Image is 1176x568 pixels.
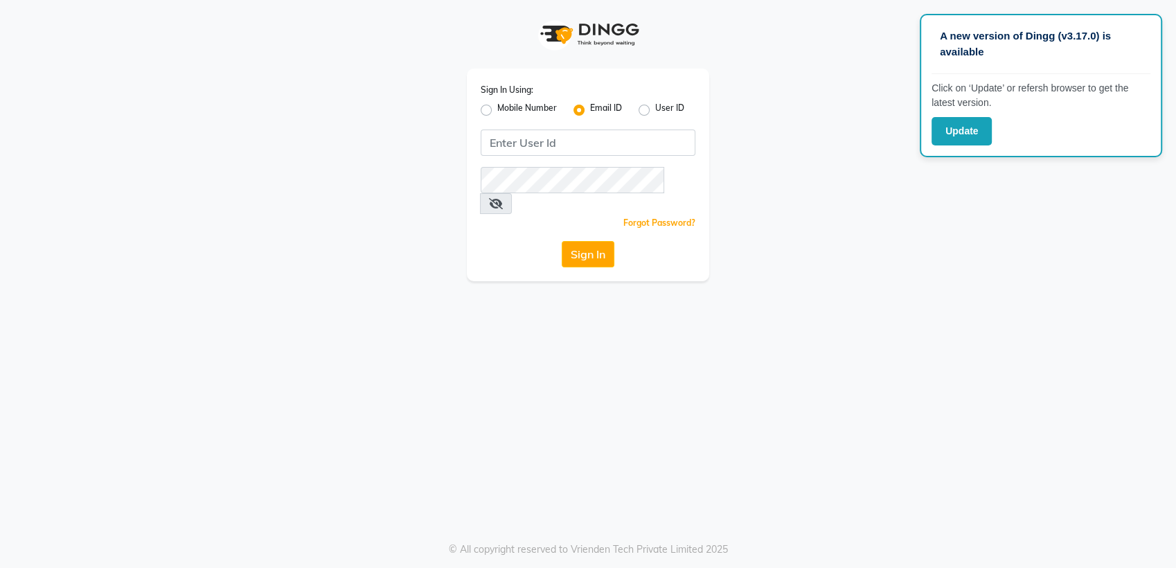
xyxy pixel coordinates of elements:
[481,84,533,96] label: Sign In Using:
[655,102,684,118] label: User ID
[497,102,557,118] label: Mobile Number
[562,241,614,267] button: Sign In
[533,14,643,55] img: logo1.svg
[932,81,1150,110] p: Click on ‘Update’ or refersh browser to get the latest version.
[940,28,1142,60] p: A new version of Dingg (v3.17.0) is available
[623,218,695,228] a: Forgot Password?
[932,117,992,145] button: Update
[590,102,622,118] label: Email ID
[481,130,695,156] input: Username
[481,167,664,193] input: Username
